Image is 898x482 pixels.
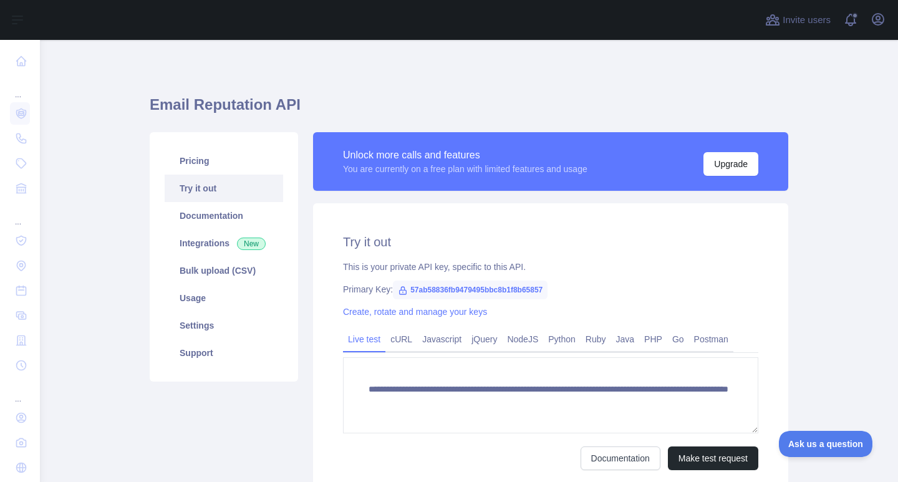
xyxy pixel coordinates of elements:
[165,229,283,257] a: Integrations New
[150,95,788,125] h1: Email Reputation API
[639,329,667,349] a: PHP
[543,329,581,349] a: Python
[703,152,758,176] button: Upgrade
[165,175,283,202] a: Try it out
[667,329,689,349] a: Go
[237,238,266,250] span: New
[343,233,758,251] h2: Try it out
[165,202,283,229] a: Documentation
[581,329,611,349] a: Ruby
[689,329,733,349] a: Postman
[783,13,831,27] span: Invite users
[343,329,385,349] a: Live test
[343,261,758,273] div: This is your private API key, specific to this API.
[343,163,587,175] div: You are currently on a free plan with limited features and usage
[165,257,283,284] a: Bulk upload (CSV)
[343,283,758,296] div: Primary Key:
[165,147,283,175] a: Pricing
[165,312,283,339] a: Settings
[502,329,543,349] a: NodeJS
[165,339,283,367] a: Support
[611,329,640,349] a: Java
[10,75,30,100] div: ...
[779,431,873,457] iframe: Toggle Customer Support
[393,281,548,299] span: 57ab58836fb9479495bbc8b1f8b65857
[668,446,758,470] button: Make test request
[343,307,487,317] a: Create, rotate and manage your keys
[466,329,502,349] a: jQuery
[417,329,466,349] a: Javascript
[581,446,660,470] a: Documentation
[763,10,833,30] button: Invite users
[385,329,417,349] a: cURL
[165,284,283,312] a: Usage
[343,148,587,163] div: Unlock more calls and features
[10,379,30,404] div: ...
[10,202,30,227] div: ...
